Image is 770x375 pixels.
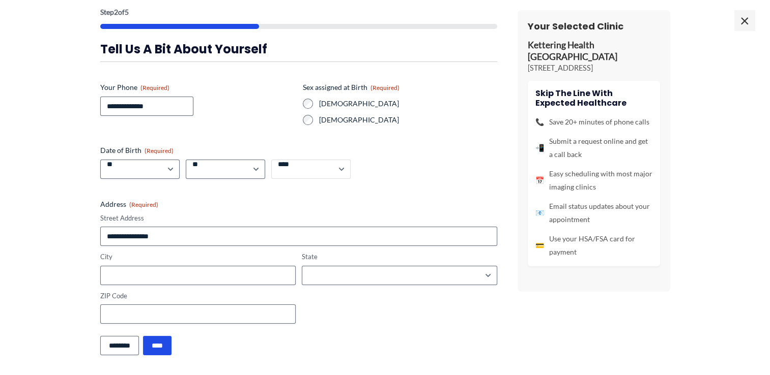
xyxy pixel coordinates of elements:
[303,82,400,92] legend: Sex assigned at Birth
[145,147,174,154] span: (Required)
[535,141,544,154] span: 📲
[302,252,497,262] label: State
[114,8,118,16] span: 2
[100,145,174,155] legend: Date of Birth
[528,20,660,32] h3: Your Selected Clinic
[535,206,544,220] span: 📧
[319,99,497,109] label: [DEMOGRAPHIC_DATA]
[528,40,660,63] p: Kettering Health [GEOGRAPHIC_DATA]
[535,167,652,194] li: Easy scheduling with most major imaging clinics
[734,10,755,30] span: ×
[129,201,158,208] span: (Required)
[535,232,652,259] li: Use your HSA/FSA card for payment
[528,63,660,73] p: [STREET_ADDRESS]
[535,115,652,129] li: Save 20+ minutes of phone calls
[535,88,652,108] h4: Skip the line with Expected Healthcare
[100,41,497,57] h3: Tell us a bit about yourself
[125,8,129,16] span: 5
[140,84,169,91] span: (Required)
[100,199,158,209] legend: Address
[370,84,400,91] span: (Required)
[535,239,544,252] span: 💳
[319,115,497,125] label: [DEMOGRAPHIC_DATA]
[535,200,652,226] li: Email status updates about your appointment
[100,291,296,301] label: ZIP Code
[535,174,544,187] span: 📅
[535,115,544,129] span: 📞
[535,135,652,161] li: Submit a request online and get a call back
[100,82,295,92] label: Your Phone
[100,9,497,16] p: Step of
[100,252,296,262] label: City
[100,213,497,223] label: Street Address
